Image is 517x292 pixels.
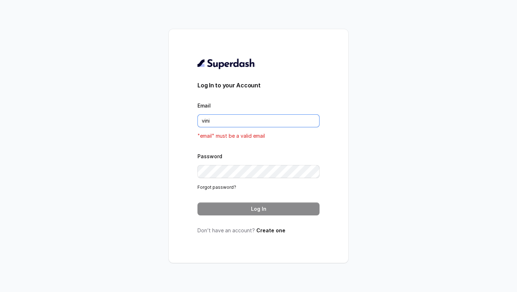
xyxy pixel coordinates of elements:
[197,184,236,190] a: Forgot password?
[197,227,320,234] p: Don’t have an account?
[197,202,320,215] button: Log In
[197,114,320,127] input: youremail@example.com
[197,153,222,159] label: Password
[197,81,320,90] h3: Log In to your Account
[197,58,255,69] img: light.svg
[256,227,285,233] a: Create one
[197,132,320,140] p: "email" must be a valid email
[197,102,211,109] label: Email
